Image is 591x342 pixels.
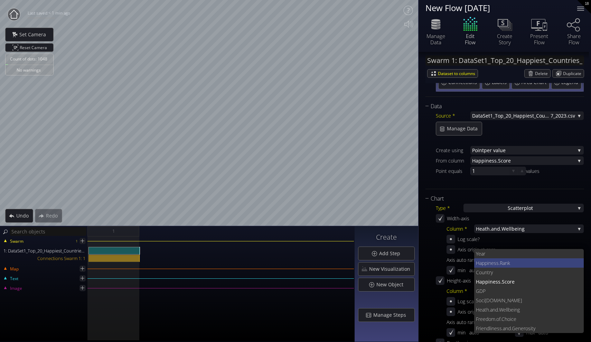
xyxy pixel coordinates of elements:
div: Present Flow [527,33,551,45]
div: Source * [436,111,470,120]
span: [DOMAIN_NAME] [485,296,579,305]
span: 7_2023.csv [551,111,575,120]
div: values [526,167,540,175]
div: New Flow [DATE] [425,3,569,12]
div: 1 [76,237,78,246]
div: min [458,328,466,337]
div: Type * [436,204,463,212]
span: Map [10,266,19,272]
span: DataSet1_Top_20_Happiest_Countries_201 [472,111,551,120]
span: GDP [476,286,579,296]
span: Heath.and [476,224,500,233]
span: Manage Steps [373,312,410,318]
div: 1: DataSet1_Top_20_Happiest_Countries_2017_2023.csv [1,247,88,255]
div: Axis origin at zero [458,245,496,254]
span: Swarm [10,238,24,244]
span: Freedom [476,314,495,324]
span: .of.Choice [495,314,579,324]
span: Generosity [512,324,579,333]
span: ness.Score [486,156,575,165]
div: min [458,266,466,275]
div: auto [469,328,515,337]
span: New Object [376,281,407,288]
div: Data [425,102,575,111]
div: Share Flow [562,33,586,45]
span: try [487,268,579,277]
span: Image [10,285,22,292]
span: Point [472,146,484,155]
span: Manage Data [447,125,482,132]
span: Year [476,249,579,258]
input: Search objects [10,227,86,236]
span: Add Step [379,250,404,257]
div: Width-axis [447,214,481,223]
span: Heath.and [476,305,498,314]
div: Chart [425,194,575,203]
div: From column [436,156,470,165]
span: iness.Rank [487,258,579,268]
span: Duplicate [563,70,584,77]
span: Text [10,276,18,282]
div: Column * [447,224,474,233]
span: Friendliness.and. [476,324,512,333]
div: Axis auto range [447,256,584,264]
div: Create Story [492,33,517,45]
span: Delete [535,70,550,77]
span: catterplot [510,204,533,212]
span: Set Camera [19,31,50,38]
div: Height-axis [447,276,481,285]
span: S [508,204,510,212]
span: New Visualization [369,266,414,272]
span: .Wellbeing [498,305,579,314]
span: Happi [472,156,486,165]
span: Happ [476,258,487,268]
span: Soci [476,296,485,305]
div: Axis auto range [447,318,584,326]
div: Manage Data [424,33,448,45]
div: Column * [447,287,474,295]
div: Undo action [5,209,33,223]
div: auto [469,266,515,275]
div: Connections Swarm 1: 1 [1,255,88,262]
span: 1 [112,227,115,235]
div: Point equals [436,167,470,175]
span: .Wellbeing [500,224,575,233]
span: Happi [476,277,490,286]
h3: Create [358,233,415,241]
span: Dataset to columns [438,70,478,77]
span: Coun [476,268,487,277]
span: per value [484,146,575,155]
div: Log scale? [458,235,480,243]
div: Axis origin at zero [458,307,496,316]
span: Reset Camera [20,44,49,52]
span: Undo [16,212,33,219]
span: ness.Score [490,277,579,286]
div: Log scale? [458,297,480,306]
div: Create using [436,146,470,155]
